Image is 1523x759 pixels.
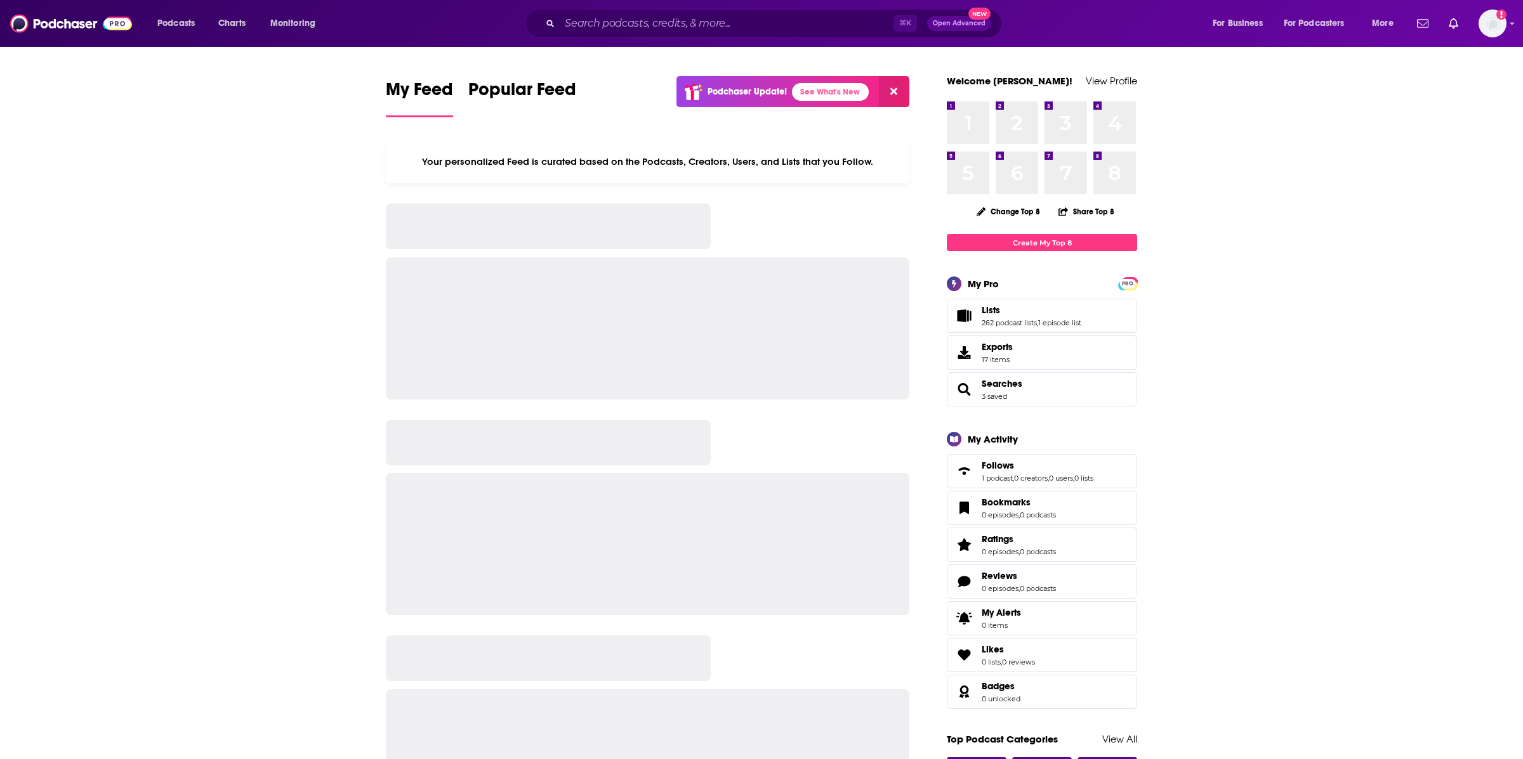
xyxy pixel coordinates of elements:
a: Lists [982,304,1081,316]
span: More [1372,15,1394,32]
span: Badges [947,675,1137,709]
a: Welcome [PERSON_NAME]! [947,75,1072,87]
span: Reviews [947,564,1137,599]
div: My Pro [968,278,999,290]
a: Show notifications dropdown [1412,13,1434,34]
span: Ratings [982,533,1013,545]
a: 0 episodes [982,547,1019,556]
a: View All [1102,733,1137,745]
a: Follows [951,462,977,480]
button: open menu [1363,13,1409,34]
a: Likes [982,644,1035,655]
div: Search podcasts, credits, & more... [537,9,1014,38]
span: , [1019,584,1020,593]
span: 0 items [982,621,1021,630]
a: Searches [951,380,977,398]
button: Open AdvancedNew [927,16,991,31]
a: Reviews [951,573,977,590]
span: New [968,8,991,20]
a: Follows [982,460,1093,471]
a: Searches [982,378,1022,389]
span: My Feed [386,79,453,108]
a: 0 episodes [982,584,1019,593]
a: View Profile [1086,75,1137,87]
a: 0 lists [1074,474,1093,483]
a: Charts [210,13,253,34]
a: Top Podcast Categories [947,733,1058,745]
span: Bookmarks [947,491,1137,525]
span: 17 items [982,355,1013,364]
a: Badges [982,680,1020,692]
button: open menu [1276,13,1363,34]
span: Likes [947,638,1137,672]
a: My Feed [386,79,453,117]
span: Exports [982,341,1013,353]
span: Open Advanced [933,20,986,27]
span: PRO [1120,279,1135,289]
a: 0 podcasts [1020,584,1056,593]
a: 262 podcast lists [982,318,1037,327]
a: 0 users [1049,474,1073,483]
a: 0 reviews [1002,658,1035,666]
a: 0 unlocked [982,694,1020,703]
a: Ratings [982,533,1056,545]
span: Logged in as TeemsPR [1479,10,1507,37]
span: Reviews [982,570,1017,581]
a: Bookmarks [982,496,1056,508]
button: open menu [1204,13,1279,34]
span: , [1019,510,1020,519]
input: Search podcasts, credits, & more... [560,13,893,34]
a: Exports [947,335,1137,370]
a: Show notifications dropdown [1444,13,1463,34]
span: Exports [951,344,977,361]
span: Lists [947,299,1137,333]
span: For Business [1213,15,1263,32]
button: Share Top 8 [1058,199,1115,224]
span: Likes [982,644,1004,655]
span: , [1048,474,1049,483]
a: Bookmarks [951,499,977,517]
button: Show profile menu [1479,10,1507,37]
a: Create My Top 8 [947,234,1137,251]
div: My Activity [968,433,1018,445]
a: 0 podcasts [1020,547,1056,556]
a: Lists [951,307,977,325]
a: Badges [951,683,977,701]
span: , [1013,474,1014,483]
div: Your personalized Feed is curated based on the Podcasts, Creators, Users, and Lists that you Follow. [386,140,909,183]
span: Follows [947,454,1137,488]
span: My Alerts [982,607,1021,618]
a: My Alerts [947,601,1137,635]
svg: Add a profile image [1496,10,1507,20]
a: Popular Feed [468,79,576,117]
p: Podchaser Update! [708,86,787,97]
span: Charts [218,15,246,32]
a: 0 creators [1014,474,1048,483]
a: 1 podcast [982,474,1013,483]
button: open menu [148,13,211,34]
span: Bookmarks [982,496,1031,508]
span: , [1073,474,1074,483]
span: , [1019,547,1020,556]
span: Lists [982,304,1000,316]
a: Ratings [951,536,977,554]
a: 0 podcasts [1020,510,1056,519]
img: User Profile [1479,10,1507,37]
span: , [1037,318,1038,327]
span: Popular Feed [468,79,576,108]
img: Podchaser - Follow, Share and Rate Podcasts [10,11,132,36]
span: ⌘ K [893,15,917,32]
a: PRO [1120,278,1135,288]
a: 3 saved [982,392,1007,401]
a: Reviews [982,570,1056,581]
a: 1 episode list [1038,318,1081,327]
span: Ratings [947,528,1137,562]
span: , [1001,658,1002,666]
span: Monitoring [270,15,315,32]
a: 0 lists [982,658,1001,666]
button: open menu [261,13,332,34]
a: Likes [951,646,977,664]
